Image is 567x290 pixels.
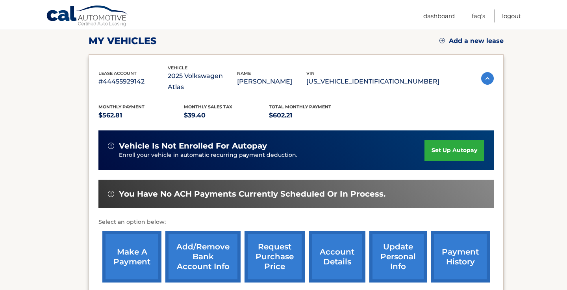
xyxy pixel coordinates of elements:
p: Enroll your vehicle in automatic recurring payment deduction. [119,151,424,160]
p: Select an option below: [98,217,494,227]
a: Dashboard [423,9,455,22]
a: Cal Automotive [46,5,129,28]
img: add.svg [439,38,445,43]
a: update personal info [369,231,427,283]
a: account details [309,231,365,283]
span: lease account [98,71,137,76]
span: Monthly sales Tax [184,104,232,110]
p: [US_VEHICLE_IDENTIFICATION_NUMBER] [306,76,439,87]
a: FAQ's [472,9,485,22]
span: vehicle [168,65,187,71]
span: Monthly Payment [98,104,145,110]
a: make a payment [102,231,161,283]
span: You have no ACH payments currently scheduled or in process. [119,189,385,199]
span: vehicle is not enrolled for autopay [119,141,267,151]
a: request purchase price [245,231,305,283]
h2: my vehicles [89,35,157,47]
span: vin [306,71,315,76]
p: #44455929142 [98,76,168,87]
a: set up autopay [424,140,484,161]
p: $562.81 [98,110,184,121]
a: payment history [431,231,490,283]
span: name [237,71,251,76]
p: $602.21 [269,110,354,121]
img: alert-white.svg [108,143,114,149]
img: alert-white.svg [108,191,114,197]
img: accordion-active.svg [481,72,494,85]
p: 2025 Volkswagen Atlas [168,71,237,93]
p: [PERSON_NAME] [237,76,306,87]
a: Add a new lease [439,37,504,45]
span: Total Monthly Payment [269,104,331,110]
a: Add/Remove bank account info [165,231,241,283]
a: Logout [502,9,521,22]
p: $39.40 [184,110,269,121]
